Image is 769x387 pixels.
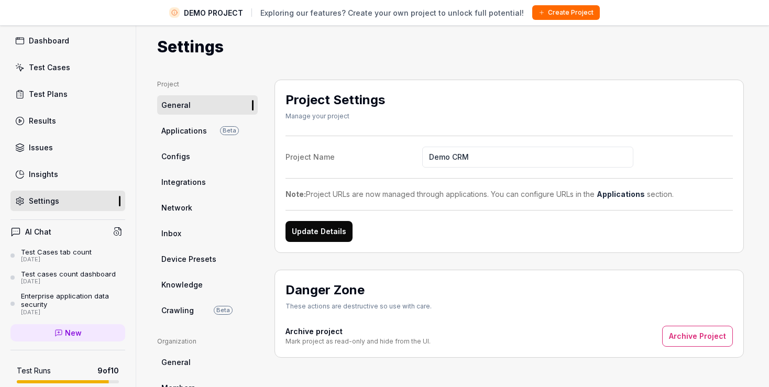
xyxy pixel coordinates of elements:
span: Integrations [161,176,206,187]
div: Project Name [285,151,422,162]
span: New [65,327,82,338]
div: Dashboard [29,35,69,46]
a: Issues [10,137,125,158]
span: Exploring our features? Create your own project to unlock full potential! [260,7,524,18]
a: ApplicationsBeta [157,121,258,140]
a: Configs [157,147,258,166]
div: [DATE] [21,256,92,263]
span: Configs [161,151,190,162]
div: Test cases count dashboard [21,270,116,278]
span: Crawling [161,305,194,316]
div: Project URLs are now managed through applications. You can configure URLs in the section. [285,189,733,200]
div: Results [29,115,56,126]
span: Network [161,202,192,213]
span: DEMO PROJECT [184,7,243,18]
button: Archive Project [662,326,733,347]
h4: Archive project [285,326,431,337]
a: Integrations [157,172,258,192]
a: Test cases count dashboard[DATE] [10,270,125,285]
span: General [161,357,191,368]
a: Network [157,198,258,217]
a: Applications [597,190,645,198]
a: Inbox [157,224,258,243]
div: [DATE] [21,278,116,285]
span: 9 of 10 [97,365,119,376]
span: Beta [220,126,239,135]
input: Project Name [422,147,633,168]
div: These actions are destructive so use with care. [285,302,432,311]
strong: Note: [285,190,306,198]
h5: Test Runs [17,366,51,375]
a: Test Plans [10,84,125,104]
div: Settings [29,195,59,206]
span: General [161,99,191,110]
span: Device Presets [161,253,216,264]
div: Test Plans [29,89,68,99]
div: Enterprise application data security [21,292,125,309]
div: Organization [157,337,258,346]
div: Test Cases [29,62,70,73]
span: Applications [161,125,207,136]
a: Device Presets [157,249,258,269]
div: Test Cases tab count [21,248,92,256]
button: Update Details [285,221,353,242]
div: Insights [29,169,58,180]
div: [DATE] [21,309,125,316]
a: New [10,324,125,341]
span: Inbox [161,228,181,239]
a: Settings [10,191,125,211]
a: Enterprise application data security[DATE] [10,292,125,316]
span: Beta [214,306,233,315]
h2: Danger Zone [285,281,432,300]
a: Insights [10,164,125,184]
div: Manage your project [285,112,385,121]
h1: Settings [157,35,224,59]
div: Mark project as read-only and hide from the UI. [285,337,431,346]
a: Results [10,110,125,131]
a: Test Cases tab count[DATE] [10,248,125,263]
a: Test Cases [10,57,125,78]
a: CrawlingBeta [157,301,258,320]
span: Knowledge [161,279,203,290]
div: Project [157,80,258,89]
a: General [157,95,258,115]
button: Create Project [532,5,600,20]
div: Issues [29,142,53,153]
a: Dashboard [10,30,125,51]
a: Knowledge [157,275,258,294]
a: General [157,352,258,372]
h2: Project Settings [285,91,385,109]
h4: AI Chat [25,226,51,237]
